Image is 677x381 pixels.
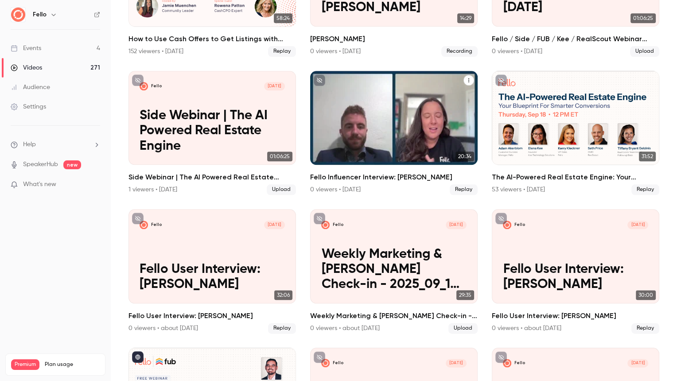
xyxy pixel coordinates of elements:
span: [DATE] [264,82,284,90]
p: Fello User Interview: [PERSON_NAME] [140,262,284,292]
span: 01:06:25 [267,152,292,161]
li: Fello User Interview: Shannon Biszantz [492,209,659,334]
h2: Fello User Interview: [PERSON_NAME] [492,311,659,321]
p: Fello [514,360,525,366]
span: [DATE] [446,221,466,229]
h2: Side Webinar | The AI Powered Real Estate Engine [128,172,296,183]
span: Plan usage [45,361,100,368]
div: Settings [11,102,46,111]
span: Recording [441,46,478,57]
img: Fello User Interview: The Wall Team [321,359,330,367]
h2: Fello User Interview: [PERSON_NAME] [128,311,296,321]
button: unpublished [314,74,325,86]
p: Side Webinar | The AI Powered Real Estate Engine [140,108,284,154]
h6: Fello [33,10,47,19]
p: Fello [151,83,162,89]
h2: Fello / Side / FUB / Kee / RealScout Webinar [DATE] [492,34,659,44]
a: SpeakerHub [23,160,58,169]
div: 152 viewers • [DATE] [128,47,183,56]
span: [DATE] [627,221,648,229]
h2: Weekly Marketing & [PERSON_NAME] Check-in - 2025_09_10 12_30 MDT - Recording [310,311,478,321]
h2: How to Use Cash Offers to Get Listings with [PERSON_NAME] and Cash CPO [128,34,296,44]
img: Weekly Marketing & Ryan Check-in - 2025_09_10 12_30 MDT - Recording [321,221,330,229]
span: 01:06:25 [630,13,656,23]
span: Help [23,140,36,149]
span: Replay [268,323,296,334]
h2: [PERSON_NAME] [310,34,478,44]
div: 0 viewers • [DATE] [492,47,542,56]
img: Side Webinar | The AI Powered Real Estate Engine [140,82,148,90]
button: unpublished [314,351,325,363]
h2: The AI-Powered Real Estate Engine: Your Blueprint for Smarter Conversions [492,172,659,183]
p: Weekly Marketing & [PERSON_NAME] Check-in - 2025_09_10 12_30 MDT - Recording [321,247,466,292]
div: Events [11,44,41,53]
span: Replay [450,184,478,195]
span: [DATE] [446,359,466,367]
div: 0 viewers • [DATE] [310,47,361,56]
span: Upload [448,323,478,334]
div: 0 viewers • about [DATE] [128,324,198,333]
p: Fello User Interview: [PERSON_NAME] [503,262,648,292]
span: [DATE] [264,221,284,229]
div: 53 viewers • [DATE] [492,185,545,194]
span: Upload [630,46,659,57]
img: Fello User Interview: Shannon Biszantz [503,221,511,229]
span: 20:34 [455,152,474,161]
span: 14:29 [457,13,474,23]
p: Fello [151,222,162,228]
p: Fello [333,222,343,228]
span: Upload [267,184,296,195]
p: Fello [514,222,525,228]
span: 29:35 [456,290,474,300]
span: 32:06 [274,290,292,300]
button: unpublished [314,213,325,224]
div: Videos [11,63,42,72]
span: Replay [268,46,296,57]
a: 20:34Fello Influencer Interview: [PERSON_NAME]0 viewers • [DATE]Replay [310,71,478,195]
li: help-dropdown-opener [11,140,100,149]
a: Weekly Marketing & Ryan Check-in - 2025_09_10 12_30 MDT - RecordingFello[DATE]Weekly Marketing & ... [310,209,478,334]
span: Premium [11,359,39,370]
a: Fello User Interview: Shannon Biszantz Fello[DATE]Fello User Interview: [PERSON_NAME]30:00Fello U... [492,209,659,334]
img: Fello User Interview: Buddy Blake [503,359,511,367]
div: 1 viewers • [DATE] [128,185,177,194]
button: published [132,351,144,363]
h2: Fello Influencer Interview: [PERSON_NAME] [310,172,478,183]
span: 30:00 [636,290,656,300]
li: Fello User Interview: Jay Macklin [128,209,296,334]
div: Audience [11,83,50,92]
a: Fello User Interview: Jay MacklinFello[DATE]Fello User Interview: [PERSON_NAME]32:06Fello User In... [128,209,296,334]
p: Fello [333,360,343,366]
span: [DATE] [627,359,648,367]
button: unpublished [495,351,507,363]
img: Fello User Interview: Jay Macklin [140,221,148,229]
li: The AI-Powered Real Estate Engine: Your Blueprint for Smarter Conversions [492,71,659,195]
button: unpublished [132,213,144,224]
li: Fello Influencer Interview: Austin Hellickson [310,71,478,195]
div: 0 viewers • about [DATE] [492,324,561,333]
a: 31:52The AI-Powered Real Estate Engine: Your Blueprint for Smarter Conversions53 viewers • [DATE]... [492,71,659,195]
span: 31:52 [639,152,656,161]
button: unpublished [495,74,507,86]
div: 0 viewers • [DATE] [310,185,361,194]
span: 58:24 [274,13,292,23]
div: 0 viewers • about [DATE] [310,324,380,333]
span: Replay [631,323,659,334]
li: Weekly Marketing & Ryan Check-in - 2025_09_10 12_30 MDT - Recording [310,209,478,334]
span: Replay [631,184,659,195]
a: Side Webinar | The AI Powered Real Estate EngineFello[DATE]Side Webinar | The AI Powered Real Est... [128,71,296,195]
span: new [63,160,81,169]
li: Side Webinar | The AI Powered Real Estate Engine [128,71,296,195]
button: unpublished [132,74,144,86]
img: Fello [11,8,25,22]
span: What's new [23,180,56,189]
button: unpublished [495,213,507,224]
